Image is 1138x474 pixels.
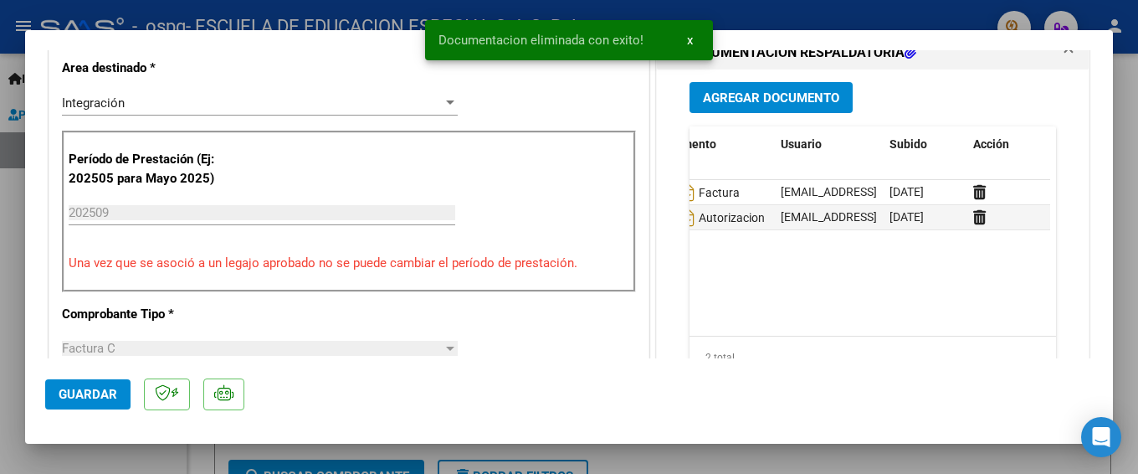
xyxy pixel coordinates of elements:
span: x [687,33,693,48]
p: Período de Prestación (Ej: 202505 para Mayo 2025) [69,150,237,188]
span: [EMAIL_ADDRESS][DOMAIN_NAME] - ESCUELA EDUC ESP S.J. SRL [781,210,1125,224]
p: Comprobante Tipo * [62,305,234,324]
div: DOCUMENTACIÓN RESPALDATORIA [657,70,1089,417]
div: 2 total [689,337,1056,379]
h1: DOCUMENTACIÓN RESPALDATORIA [674,43,916,63]
span: Agregar Documento [703,90,839,106]
span: Documentacion eliminada con exito! [438,32,643,49]
span: Integración [62,95,125,111]
span: Autorizacion [655,211,765,224]
span: [DATE] [889,185,924,198]
datatable-header-cell: Documento [648,126,774,162]
datatable-header-cell: Subido [883,126,966,162]
p: Una vez que se asoció a un legajo aprobado no se puede cambiar el período de prestación. [69,254,629,273]
span: Guardar [59,387,117,402]
span: [DATE] [889,210,924,224]
span: Factura C [62,341,115,356]
span: [EMAIL_ADDRESS][DOMAIN_NAME] - ESCUELA EDUC ESP S.J. SRL [781,185,1125,198]
mat-expansion-panel-header: DOCUMENTACIÓN RESPALDATORIA [657,36,1089,70]
button: x [674,25,706,55]
span: Subido [889,137,927,151]
div: Open Intercom Messenger [1081,417,1121,457]
button: Agregar Documento [689,82,853,113]
span: Usuario [781,137,822,151]
p: Area destinado * [62,59,234,78]
datatable-header-cell: Usuario [774,126,883,162]
button: Guardar [45,379,131,410]
span: Acción [973,137,1009,151]
datatable-header-cell: Acción [966,126,1050,162]
span: Factura [655,186,740,199]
